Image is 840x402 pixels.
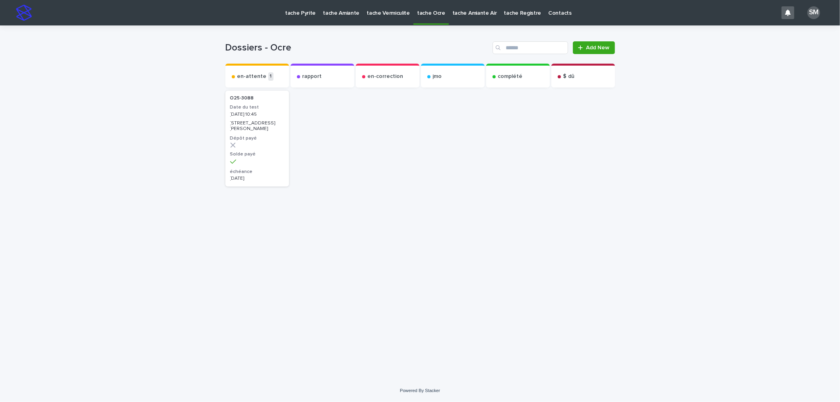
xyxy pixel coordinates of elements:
p: $ dû [563,73,575,80]
h3: Dépôt payé [230,135,284,142]
p: 1 [268,72,274,81]
p: en-attente [237,73,267,80]
h1: Dossiers - Ocre [225,42,490,54]
p: [DATE] 10:45 [230,112,284,117]
p: O25-3088 [230,95,254,101]
a: Add New [573,41,615,54]
p: [STREET_ADDRESS][PERSON_NAME] [230,120,284,132]
span: Add New [586,45,610,50]
h3: Solde payé [230,151,284,157]
img: stacker-logo-s-only.png [16,5,32,21]
p: complété [498,73,523,80]
a: Powered By Stacker [400,388,440,393]
a: O25-3088Date du test[DATE] 10:45 [STREET_ADDRESS][PERSON_NAME]Dépôt payéSolde payééchéance[DATE] [225,91,289,186]
p: en-correction [368,73,404,80]
p: rapport [303,73,322,80]
p: [DATE] [230,176,284,181]
input: Search [493,41,568,54]
div: SM [807,6,820,19]
h3: Date du test [230,104,284,111]
h3: échéance [230,169,284,175]
p: jmo [433,73,442,80]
